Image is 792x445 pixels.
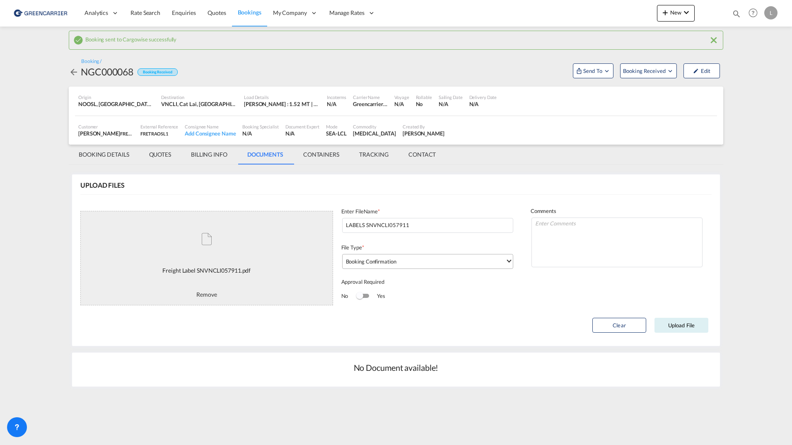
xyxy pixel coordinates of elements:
div: Consignee Name [185,123,236,130]
body: Editor, editor2 [8,8,189,17]
span: Send To [582,67,603,75]
div: L [764,6,778,19]
div: N/A [242,130,278,137]
span: FREJA Transport & Logistics AS [120,130,183,137]
md-tab-item: BOOKING DETAILS [69,145,139,164]
md-select: Select File Type: Booking Confirmation [342,254,513,269]
span: Enquiries [172,9,196,16]
div: Rollable [416,94,432,100]
div: Document Expert [285,123,320,130]
div: Booking Specialist [242,123,278,130]
div: SEA-LCL [326,130,346,137]
span: Booking Received [623,67,666,75]
span: Help [746,6,760,20]
button: Open demo menu [573,63,613,78]
button: icon-pencilEdit [683,63,720,78]
span: Quotes [208,9,226,16]
div: Origin [78,94,155,100]
div: UPLOAD FILES [80,181,125,190]
div: Add Consignee Name [185,130,236,137]
div: Booking / [81,58,101,65]
div: NOOSL, Oslo, Norway, Northern Europe, Europe [78,100,155,108]
div: N/A [285,130,320,137]
md-icon: icon-magnify [732,9,741,18]
div: Commodity [353,123,396,130]
md-tab-item: QUOTES [139,145,181,164]
md-tab-item: CONTAINERS [293,145,349,164]
div: Carrier Name [353,94,388,100]
md-tab-item: TRACKING [349,145,398,164]
div: Greencarrier Consolidators [353,100,388,108]
div: Comments [531,207,703,217]
div: [PERSON_NAME] : 1.52 MT | Volumetric Wt : 3.02 CBM | Chargeable Wt : 3.02 W/M [244,100,320,108]
div: Incoterms [327,94,346,100]
span: No [341,292,357,300]
div: icon-magnify [732,9,741,22]
md-tab-item: BILLING INFO [181,145,237,164]
div: NGC000068 [81,65,133,78]
span: Yes [369,292,385,300]
div: Delivery Date [469,94,497,100]
div: File Type [341,244,514,253]
md-icon: icon-chevron-down [681,7,691,17]
input: Enter File Name [342,218,513,233]
div: Customer [78,123,134,130]
md-tab-item: CONTACT [398,145,446,164]
button: Upload File [654,318,708,333]
md-icon: icon-arrow-left [69,67,79,77]
span: Analytics [85,9,108,17]
md-icon: icon-close [709,35,719,45]
div: No [416,100,432,108]
md-icon: icon-pencil [693,68,699,74]
md-pagination-wrapper: Use the left and right arrow keys to navigate between tabs [69,145,446,164]
div: Voyage [394,94,409,100]
div: External Reference [140,123,178,130]
div: Sailing Date [439,94,463,100]
div: Enter FileName [341,208,514,217]
div: Approval Required [341,278,514,288]
span: FRETRAOSL1 [140,131,168,136]
md-icon: icon-checkbox-marked-circle [73,35,83,45]
h2: No Document available! [354,362,439,373]
md-icon: icon-plus 400-fg [660,7,670,17]
div: N/A [469,100,497,108]
button: Open demo menu [620,63,677,78]
div: icon-arrow-left [69,65,81,78]
img: e39c37208afe11efa9cb1d7a6ea7d6f5.png [12,4,68,22]
span: My Company [273,9,307,17]
div: Created By [403,123,444,130]
div: VNCLI, Cat Lai, Viet Nam, South East Asia, Asia Pacific [161,100,237,108]
span: Rate Search [130,9,160,16]
div: Load Details [244,94,320,100]
div: Booking Confirmation [346,258,396,265]
button: Clear [592,318,646,333]
span: Booking sent to Cargowise successfully [85,34,176,43]
md-tab-item: DOCUMENTS [237,145,293,164]
button: Remove [196,291,217,298]
md-switch: Switch 1 [356,290,369,302]
div: N/A [394,100,409,108]
span: Manage Rates [329,9,365,17]
div: Fish Oil [353,130,396,137]
span: New [660,9,691,16]
div: Booking Received [138,68,177,76]
button: icon-plus 400-fgNewicon-chevron-down [657,5,695,22]
span: Freight Label SNVNCLI057911.pdf [162,260,251,275]
div: [PERSON_NAME] [78,130,134,137]
span: Bookings [238,9,261,16]
div: Jakub Flemming [403,130,444,137]
div: Mode [326,123,346,130]
div: Help [746,6,764,21]
div: N/A [439,100,463,108]
div: Destination [161,94,237,100]
div: N/A [327,100,336,108]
